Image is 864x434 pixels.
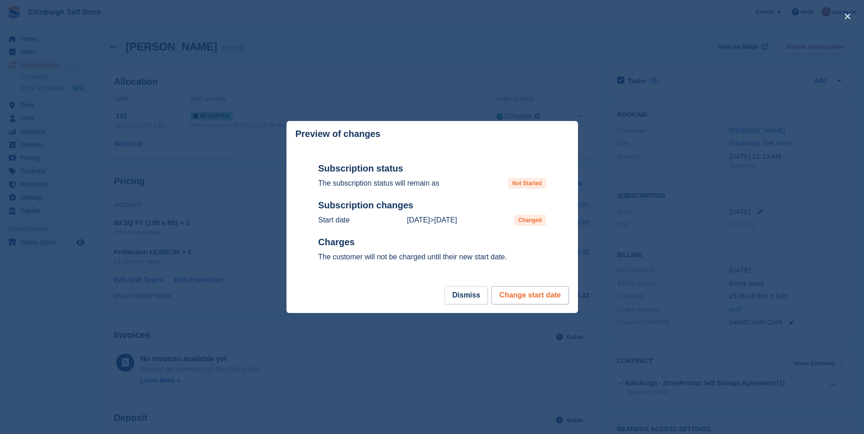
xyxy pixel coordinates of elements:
p: > [407,215,457,226]
button: Change start date [491,286,568,304]
p: The subscription status will remain as [318,178,440,189]
h2: Charges [318,237,546,248]
span: Changed [514,215,546,226]
time: 2025-08-30 00:00:00 UTC [407,216,429,224]
p: Start date [318,215,350,226]
h2: Subscription status [318,163,546,174]
p: Preview of changes [296,129,381,139]
p: The customer will not be charged until their new start date. [318,252,546,262]
button: close [840,9,855,24]
span: Not Started [508,178,546,189]
h2: Subscription changes [318,200,546,211]
time: 2025-08-27 23:00:00 UTC [434,216,457,224]
button: Dismiss [445,286,488,304]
